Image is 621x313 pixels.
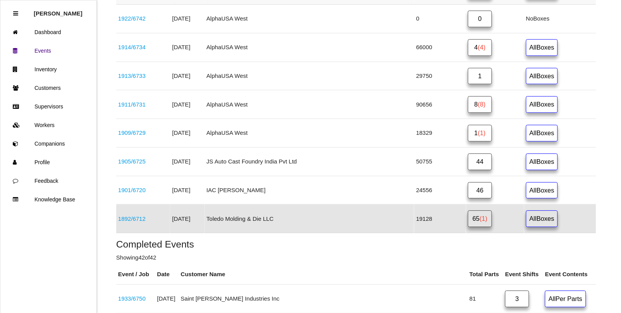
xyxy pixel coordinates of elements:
[205,119,414,148] td: AlphaUSA West
[170,176,205,205] td: [DATE]
[478,44,486,51] span: (4)
[170,119,205,148] td: [DATE]
[545,291,586,307] a: AllPer Parts
[468,153,492,170] a: 44
[170,90,205,119] td: [DATE]
[116,264,155,285] th: Event / Job
[118,15,146,22] a: 1922/6742
[526,153,558,170] a: AllBoxes
[526,96,558,113] a: AllBoxes
[118,129,146,136] a: 1909/6729
[468,264,503,285] th: Total Parts
[205,205,414,233] td: Toledo Molding & Die LLC
[205,33,414,62] td: AlphaUSA West
[0,153,96,172] a: Profile
[205,62,414,90] td: AlphaUSA West
[118,129,168,138] div: S2066-00
[118,215,168,224] div: 68427781AA; 68340793AA, 687288100AA
[118,44,146,50] a: 1914/6734
[205,90,414,119] td: AlphaUSA West
[526,39,558,56] a: AllBoxes
[468,96,492,113] a: 8(8)
[543,264,596,285] th: Event Contents
[0,23,96,41] a: Dashboard
[116,239,596,249] h5: Completed Events
[116,253,596,262] p: Showing 42 of 42
[118,215,146,222] a: 1892/6712
[480,215,487,222] span: (1)
[0,60,96,79] a: Inventory
[526,210,558,227] a: AllBoxes
[13,4,18,23] div: Close
[118,157,168,166] div: 10301666
[170,147,205,176] td: [DATE]
[205,147,414,176] td: JS Auto Cast Foundry India Pvt Ltd
[0,97,96,116] a: Supervisors
[414,119,466,148] td: 18329
[0,190,96,209] a: Knowledge Base
[118,14,168,23] div: K13360 (WA14CO14)
[526,182,558,199] a: AllBoxes
[118,186,168,195] div: PJ6B S045A76 AG3JA6
[0,41,96,60] a: Events
[118,43,168,52] div: S2700-00
[155,264,179,285] th: Date
[478,129,486,136] span: (1)
[414,33,466,62] td: 66000
[414,62,466,90] td: 29750
[468,210,492,227] a: 65(1)
[179,264,468,285] th: Customer Name
[414,5,466,33] td: 0
[414,176,466,205] td: 24556
[170,33,205,62] td: [DATE]
[118,72,146,79] a: 1913/6733
[205,176,414,205] td: IAC [PERSON_NAME]
[468,39,492,56] a: 4(4)
[468,125,492,141] a: 1(1)
[505,291,529,307] a: 3
[526,125,558,141] a: AllBoxes
[170,5,205,33] td: [DATE]
[118,101,146,108] a: 1911/6731
[414,147,466,176] td: 50755
[118,294,153,303] div: 86560053 / 86560052 (@ Avancez Hazel Park)
[170,205,205,233] td: [DATE]
[118,72,168,81] div: S1638
[118,295,146,302] a: 1933/6750
[34,4,83,17] p: Rosie Blandino
[478,101,486,108] span: (8)
[118,100,168,109] div: F17630B
[205,5,414,33] td: AlphaUSA West
[170,62,205,90] td: [DATE]
[0,116,96,134] a: Workers
[503,264,543,285] th: Event Shifts
[118,187,146,193] a: 1901/6720
[524,5,596,33] td: No Boxes
[118,158,146,165] a: 1905/6725
[468,68,492,84] a: 1
[0,134,96,153] a: Companions
[414,205,466,233] td: 19128
[526,68,558,84] a: AllBoxes
[414,90,466,119] td: 90656
[468,10,492,27] a: 0
[0,79,96,97] a: Customers
[468,182,492,199] a: 46
[0,172,96,190] a: Feedback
